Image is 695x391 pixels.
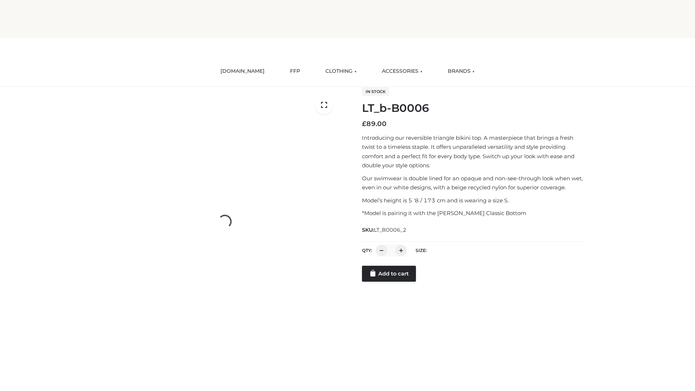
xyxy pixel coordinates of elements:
a: [DOMAIN_NAME] [215,63,270,79]
p: *Model is pairing it with the [PERSON_NAME] Classic Bottom [362,209,587,218]
bdi: 89.00 [362,120,387,128]
a: CLOTHING [320,63,362,79]
p: Introducing our reversible triangle bikini top. A masterpiece that brings a fresh twist to a time... [362,133,587,170]
a: FFP [285,63,306,79]
span: £ [362,120,366,128]
span: In stock [362,87,389,96]
span: LT_B0006_2 [374,227,407,233]
h1: LT_b-B0006 [362,102,587,115]
a: ACCESSORIES [376,63,428,79]
span: SKU: [362,226,407,234]
label: Size: [416,248,427,253]
p: Model’s height is 5 ‘8 / 173 cm and is wearing a size S. [362,196,587,205]
a: Add to cart [362,266,416,282]
a: BRANDS [442,63,480,79]
label: QTY: [362,248,372,253]
p: Our swimwear is double lined for an opaque and non-see-through look when wet, even in our white d... [362,174,587,192]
